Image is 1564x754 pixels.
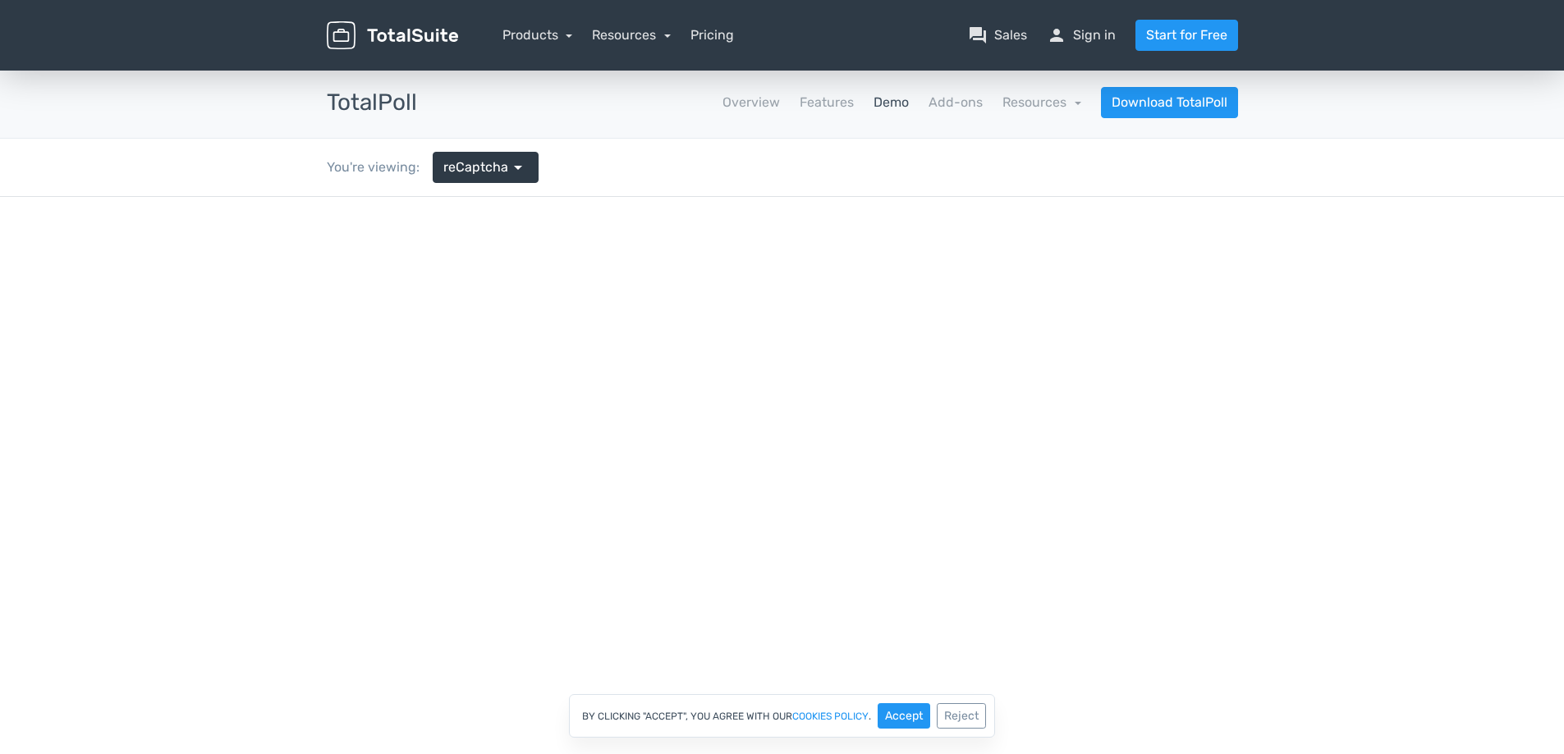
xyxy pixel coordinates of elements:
[433,152,539,183] a: reCaptcha arrow_drop_down
[1101,87,1238,118] a: Download TotalPoll
[327,21,458,50] img: TotalSuite for WordPress
[443,158,508,177] span: reCaptcha
[968,25,1027,45] a: question_answerSales
[690,25,734,45] a: Pricing
[327,158,433,177] div: You're viewing:
[1002,94,1081,110] a: Resources
[878,703,930,729] button: Accept
[968,25,988,45] span: question_answer
[1047,25,1116,45] a: personSign in
[502,27,573,43] a: Products
[508,158,528,177] span: arrow_drop_down
[937,703,986,729] button: Reject
[800,93,854,112] a: Features
[327,90,417,116] h3: TotalPoll
[874,93,909,112] a: Demo
[1135,20,1238,51] a: Start for Free
[929,93,983,112] a: Add-ons
[792,711,869,721] a: cookies policy
[569,694,995,738] div: By clicking "Accept", you agree with our .
[592,27,671,43] a: Resources
[1047,25,1066,45] span: person
[722,93,780,112] a: Overview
